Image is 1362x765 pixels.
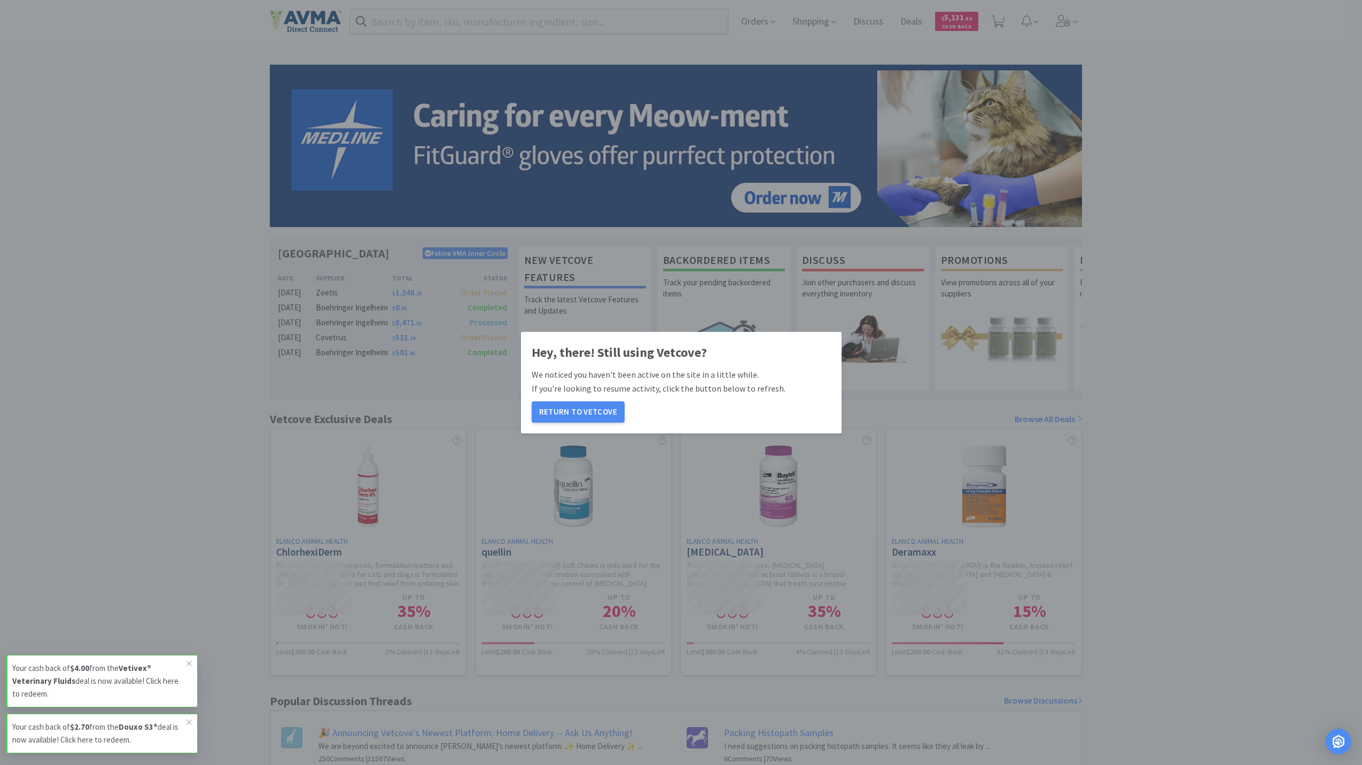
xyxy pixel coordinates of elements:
p: Your cash back of from the deal is now available! Click here to redeem. [12,721,186,746]
p: Your cash back of from the deal is now available! Click here to redeem. [12,662,186,700]
strong: $4.00 [70,663,89,673]
button: Return to Vetcove [532,401,625,423]
h1: Hey, there! Still using Vetcove? [532,342,831,363]
strong: Douxo S3® [119,722,158,732]
p: We noticed you haven't been active on the site in a little while. If you're looking to resume act... [532,369,831,396]
strong: $2.70 [70,722,89,732]
div: Open Intercom Messenger [1326,729,1351,754]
